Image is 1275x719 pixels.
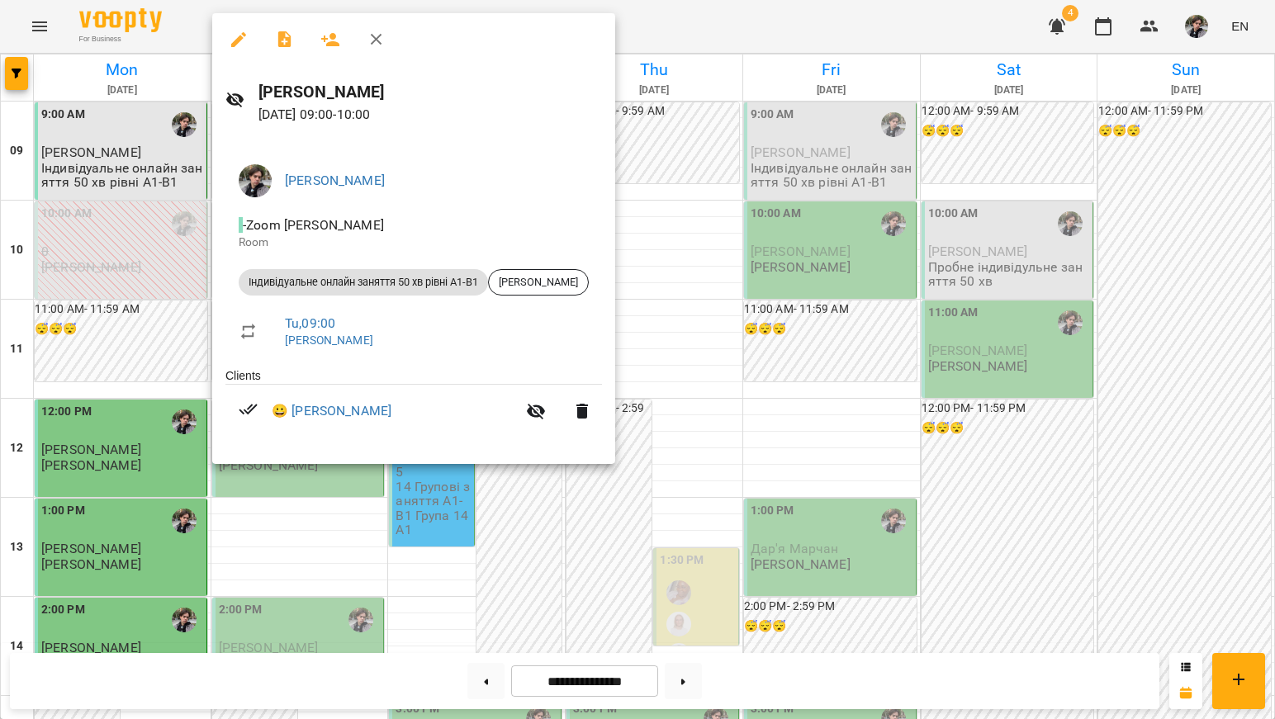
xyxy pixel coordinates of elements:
span: [PERSON_NAME] [489,275,588,290]
a: [PERSON_NAME] [285,333,373,347]
p: Room [239,234,589,251]
a: 😀 [PERSON_NAME] [272,401,391,421]
div: [PERSON_NAME] [488,269,589,296]
a: [PERSON_NAME] [285,173,385,188]
svg: Paid [239,400,258,419]
span: - Zoom [PERSON_NAME] [239,217,387,233]
span: Індивідуальне онлайн заняття 50 хв рівні А1-В1 [239,275,488,290]
a: Tu , 09:00 [285,315,335,331]
img: 3324ceff06b5eb3c0dd68960b867f42f.jpeg [239,164,272,197]
h6: [PERSON_NAME] [258,79,602,105]
p: [DATE] 09:00 - 10:00 [258,105,602,125]
ul: Clients [225,367,602,444]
